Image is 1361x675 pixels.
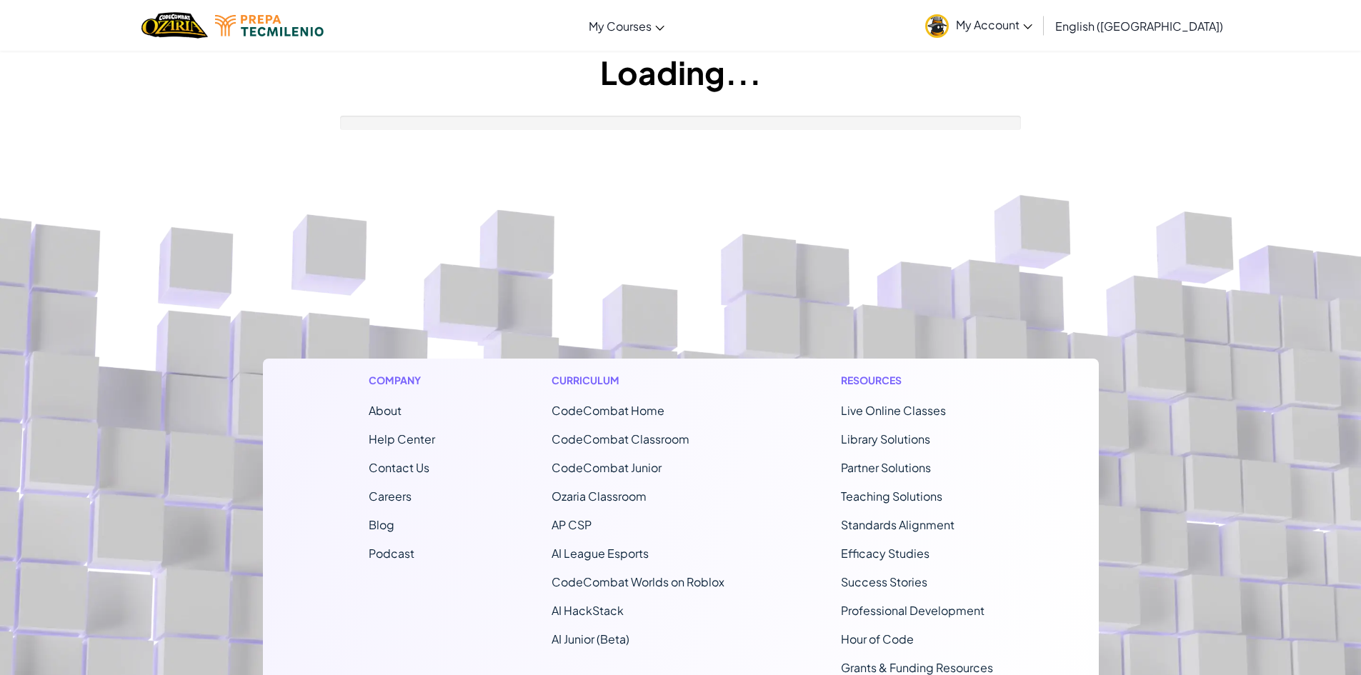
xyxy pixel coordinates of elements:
a: AI League Esports [552,546,649,561]
a: Success Stories [841,574,927,589]
a: Ozaria Classroom [552,489,647,504]
a: My Account [918,3,1040,48]
a: Grants & Funding Resources [841,660,993,675]
a: CodeCombat Worlds on Roblox [552,574,724,589]
img: Home [141,11,208,40]
span: English ([GEOGRAPHIC_DATA]) [1055,19,1223,34]
span: Contact Us [369,460,429,475]
a: CodeCombat Classroom [552,431,689,446]
a: CodeCombat Junior [552,460,662,475]
a: Standards Alignment [841,517,954,532]
h1: Curriculum [552,373,724,388]
a: Ozaria by CodeCombat logo [141,11,208,40]
span: CodeCombat Home [552,403,664,418]
a: Careers [369,489,412,504]
a: AP CSP [552,517,592,532]
a: Library Solutions [841,431,930,446]
img: avatar [925,14,949,38]
img: Tecmilenio logo [215,15,324,36]
a: Teaching Solutions [841,489,942,504]
span: My Account [956,17,1032,32]
a: Blog [369,517,394,532]
a: Professional Development [841,603,984,618]
span: My Courses [589,19,652,34]
a: English ([GEOGRAPHIC_DATA]) [1048,6,1230,45]
a: AI HackStack [552,603,624,618]
a: Live Online Classes [841,403,946,418]
a: AI Junior (Beta) [552,631,629,646]
a: My Courses [582,6,672,45]
a: Hour of Code [841,631,914,646]
a: Partner Solutions [841,460,931,475]
a: Podcast [369,546,414,561]
h1: Resources [841,373,993,388]
a: About [369,403,402,418]
a: Efficacy Studies [841,546,929,561]
a: Help Center [369,431,435,446]
h1: Company [369,373,435,388]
